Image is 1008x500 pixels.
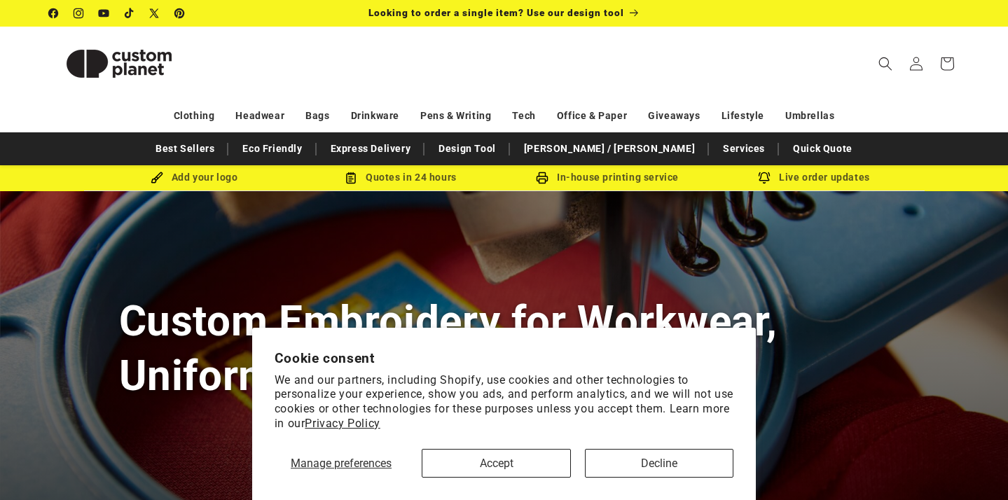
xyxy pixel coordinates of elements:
h2: Cookie consent [275,350,734,366]
a: Privacy Policy [305,417,380,430]
h1: Custom Embroidery for Workwear, Uniforms & Sportswear [119,294,890,402]
button: Manage preferences [275,449,408,478]
button: Decline [585,449,733,478]
div: Live order updates [711,169,918,186]
iframe: Chat Widget [938,433,1008,500]
a: [PERSON_NAME] / [PERSON_NAME] [517,137,702,161]
img: In-house printing [536,172,548,184]
div: Quotes in 24 hours [298,169,504,186]
a: Lifestyle [722,104,764,128]
a: Clothing [174,104,215,128]
a: Best Sellers [149,137,221,161]
a: Services [716,137,772,161]
a: Drinkware [351,104,399,128]
p: We and our partners, including Shopify, use cookies and other technologies to personalize your ex... [275,373,734,431]
a: Custom Planet [43,27,194,100]
a: Umbrellas [785,104,834,128]
div: In-house printing service [504,169,711,186]
a: Quick Quote [786,137,859,161]
img: Order Updates Icon [345,172,357,184]
div: Add your logo [91,169,298,186]
a: Giveaways [648,104,700,128]
img: Brush Icon [151,172,163,184]
img: Custom Planet [49,32,189,95]
a: Pens & Writing [420,104,491,128]
a: Express Delivery [324,137,418,161]
a: Eco Friendly [235,137,309,161]
a: Bags [305,104,329,128]
img: Order updates [758,172,771,184]
summary: Search [870,48,901,79]
a: Office & Paper [557,104,627,128]
span: Looking to order a single item? Use our design tool [368,7,624,18]
span: Manage preferences [291,457,392,470]
a: Headwear [235,104,284,128]
button: Accept [422,449,570,478]
a: Design Tool [431,137,503,161]
a: Tech [512,104,535,128]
